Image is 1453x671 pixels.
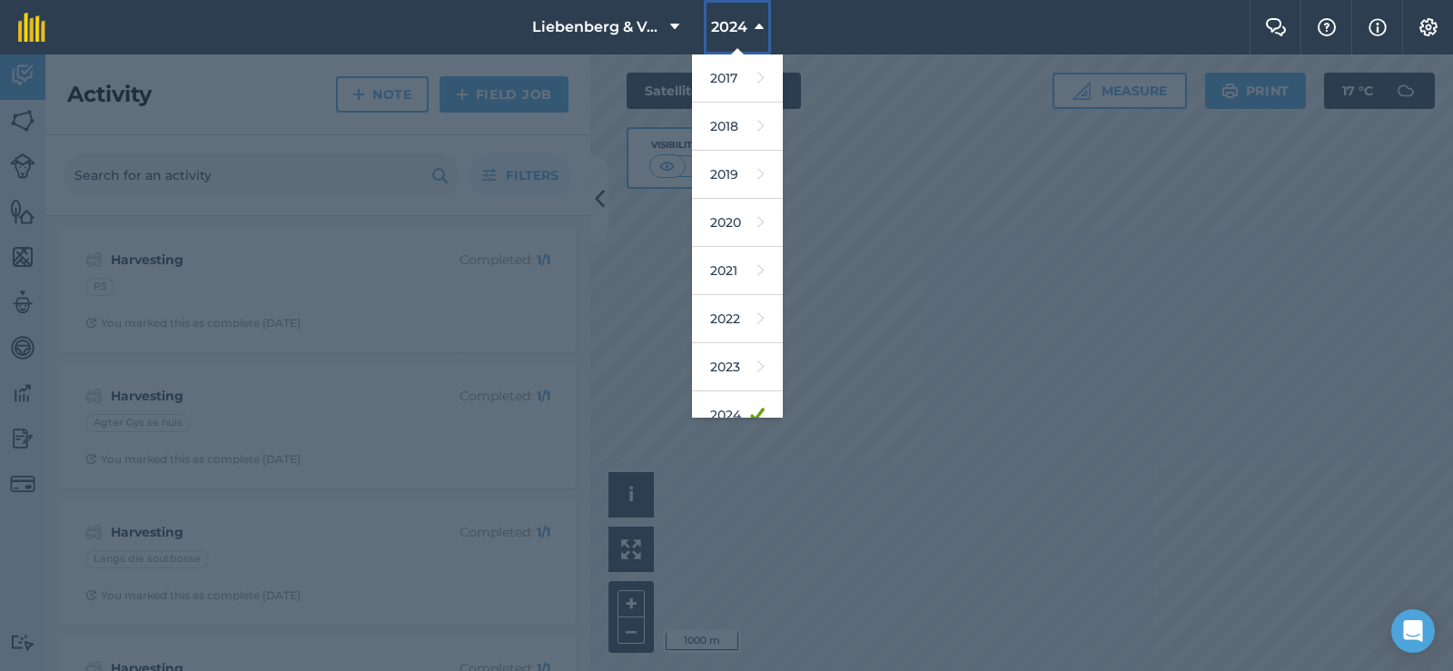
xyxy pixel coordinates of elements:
a: 2019 [692,151,783,199]
a: 2017 [692,54,783,103]
img: Two speech bubbles overlapping with the left bubble in the forefront [1265,18,1287,36]
span: Liebenberg & Vennote [532,16,663,38]
a: 2023 [692,343,783,391]
img: fieldmargin Logo [18,13,45,42]
a: 2020 [692,199,783,247]
div: Open Intercom Messenger [1391,609,1435,653]
a: 2021 [692,247,783,295]
img: A question mark icon [1316,18,1338,36]
a: 2022 [692,295,783,343]
a: 2018 [692,103,783,151]
img: A cog icon [1418,18,1439,36]
img: svg+xml;base64,PHN2ZyB4bWxucz0iaHR0cDovL3d3dy53My5vcmcvMjAwMC9zdmciIHdpZHRoPSIxNyIgaGVpZ2h0PSIxNy... [1369,16,1387,38]
a: 2024 [692,391,783,439]
span: 2024 [711,16,747,38]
